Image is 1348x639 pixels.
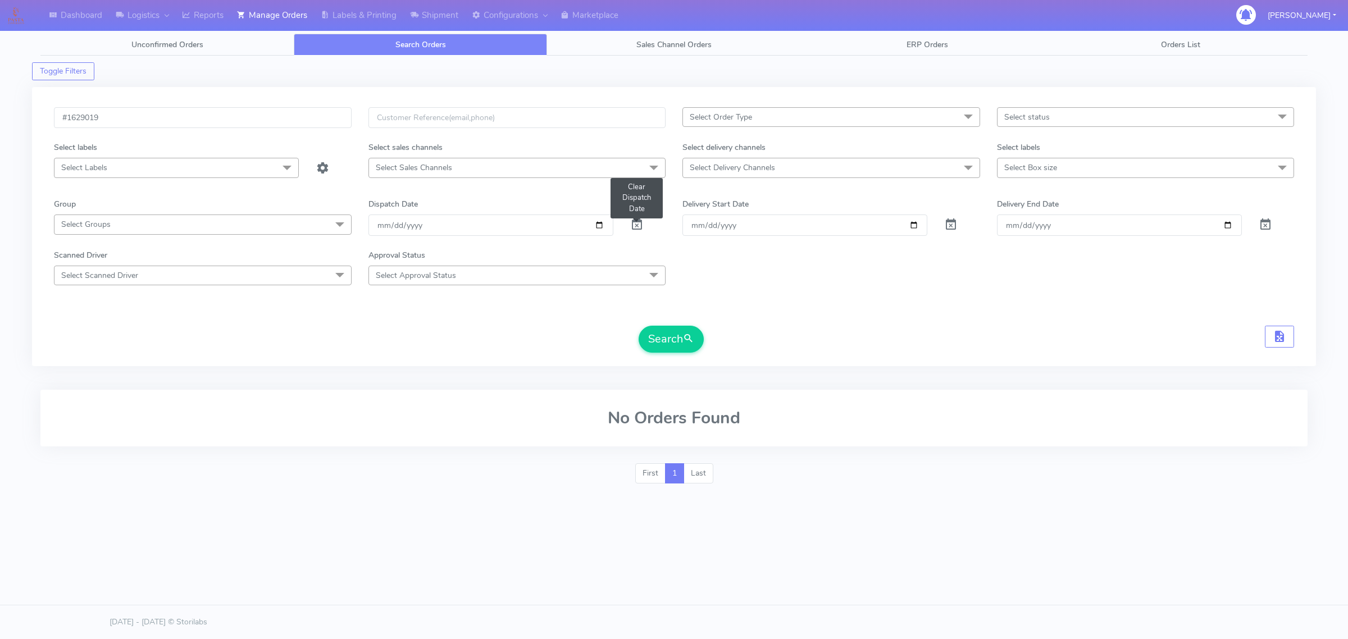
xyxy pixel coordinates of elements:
span: ERP Orders [907,39,948,50]
span: Search Orders [395,39,446,50]
span: Select Box size [1004,162,1057,173]
button: Toggle Filters [32,62,94,80]
button: [PERSON_NAME] [1259,4,1345,27]
span: Select Labels [61,162,107,173]
input: Order Id [54,107,352,128]
span: Select status [1004,112,1050,122]
input: Customer Reference(email,phone) [368,107,666,128]
span: Select Sales Channels [376,162,452,173]
span: Select Groups [61,219,111,230]
ul: Tabs [40,34,1308,56]
label: Select delivery channels [682,142,766,153]
label: Delivery End Date [997,198,1059,210]
label: Group [54,198,76,210]
a: 1 [665,463,684,483]
label: Select labels [54,142,97,153]
button: Search [639,326,704,353]
span: Select Scanned Driver [61,270,138,281]
span: Select Approval Status [376,270,456,281]
span: Select Delivery Channels [690,162,775,173]
span: Select Order Type [690,112,752,122]
label: Scanned Driver [54,249,107,261]
span: Unconfirmed Orders [131,39,203,50]
h2: No Orders Found [54,409,1294,427]
label: Delivery Start Date [682,198,749,210]
span: Orders List [1161,39,1200,50]
label: Approval Status [368,249,425,261]
label: Dispatch Date [368,198,418,210]
label: Select sales channels [368,142,443,153]
label: Select labels [997,142,1040,153]
span: Sales Channel Orders [636,39,712,50]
